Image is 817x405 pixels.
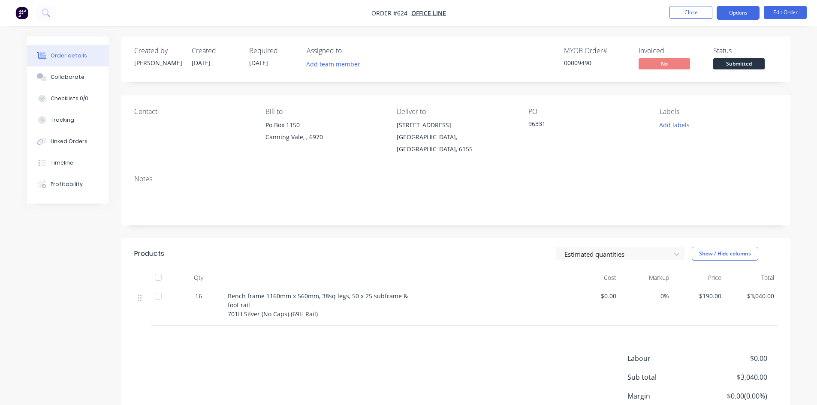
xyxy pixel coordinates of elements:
button: Add team member [307,58,365,70]
span: $3,040.00 [703,372,767,382]
button: Timeline [27,152,109,174]
div: Tracking [51,116,74,124]
span: [DATE] [192,59,211,67]
span: $3,040.00 [728,291,774,300]
div: Labels [660,108,777,116]
div: Notes [134,175,778,183]
div: Total [725,269,778,286]
div: Products [134,249,164,259]
div: Timeline [51,159,73,167]
span: 0% [623,291,669,300]
button: Tracking [27,109,109,131]
div: Markup [620,269,672,286]
button: Checklists 0/0 [27,88,109,109]
a: Office Line [411,9,446,17]
button: Order details [27,45,109,66]
div: Po Box 1150Canning Vale, , 6970 [265,119,383,147]
div: [STREET_ADDRESS] [397,119,514,131]
div: PO [528,108,646,116]
span: $0.00 ( 0.00 %) [703,391,767,401]
span: 16 [195,291,202,300]
div: Created [192,47,239,55]
div: Cost [567,269,620,286]
div: 96331 [528,119,636,131]
button: Close [669,6,712,19]
div: [PERSON_NAME] [134,58,181,67]
div: MYOB Order # [564,47,628,55]
div: Created by [134,47,181,55]
div: Collaborate [51,73,84,81]
span: Order #624 - [371,9,411,17]
span: Bench frame 1160mm x 560mm, 38sq legs, 50 x 25 subframe & foot rail 701H Silver (No Caps) (69H Rail) [228,292,408,318]
div: Status [713,47,778,55]
div: Linked Orders [51,138,87,145]
div: 00009490 [564,58,628,67]
span: Sub total [627,372,704,382]
button: Submitted [713,58,765,71]
span: No [639,58,690,69]
div: Canning Vale, , 6970 [265,131,383,143]
div: Price [672,269,725,286]
button: Show / Hide columns [692,247,758,261]
div: Qty [173,269,224,286]
div: Bill to [265,108,383,116]
img: Factory [15,6,28,19]
button: Collaborate [27,66,109,88]
div: Checklists 0/0 [51,95,88,102]
div: Deliver to [397,108,514,116]
div: [GEOGRAPHIC_DATA], [GEOGRAPHIC_DATA], 6155 [397,131,514,155]
button: Options [717,6,760,20]
div: Profitability [51,180,83,188]
div: Invoiced [639,47,703,55]
span: Labour [627,353,704,363]
span: [DATE] [249,59,268,67]
span: $0.00 [703,353,767,363]
span: $190.00 [676,291,722,300]
div: Assigned to [307,47,392,55]
button: Profitability [27,174,109,195]
button: Edit Order [764,6,807,19]
div: Required [249,47,296,55]
div: Order details [51,52,87,60]
button: Linked Orders [27,131,109,152]
div: Contact [134,108,252,116]
span: Submitted [713,58,765,69]
span: Margin [627,391,704,401]
button: Add labels [655,119,694,131]
button: Add team member [301,58,365,70]
div: [STREET_ADDRESS][GEOGRAPHIC_DATA], [GEOGRAPHIC_DATA], 6155 [397,119,514,155]
span: $0.00 [571,291,617,300]
div: Po Box 1150 [265,119,383,131]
